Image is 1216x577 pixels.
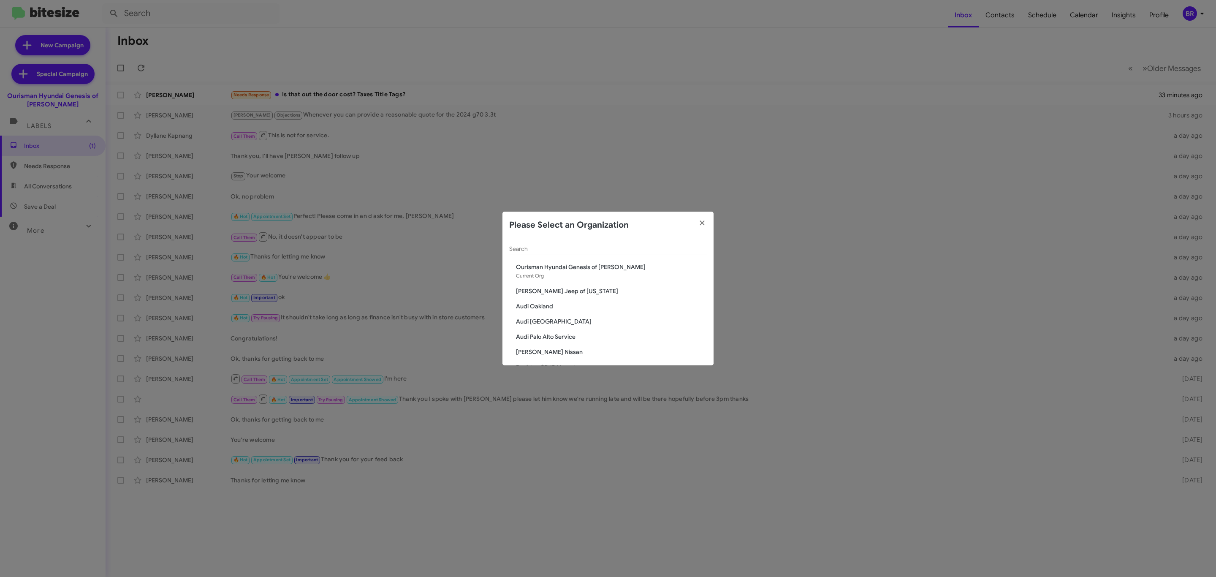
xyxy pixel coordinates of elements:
[516,302,707,310] span: Audi Oakland
[516,272,544,279] span: Current Org
[516,332,707,341] span: Audi Palo Alto Service
[516,317,707,326] span: Audi [GEOGRAPHIC_DATA]
[516,287,707,295] span: [PERSON_NAME] Jeep of [US_STATE]
[509,218,629,232] h2: Please Select an Organization
[516,348,707,356] span: [PERSON_NAME] Nissan
[516,363,707,371] span: Banister CDJR Hampton
[516,263,707,271] span: Ourisman Hyundai Genesis of [PERSON_NAME]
